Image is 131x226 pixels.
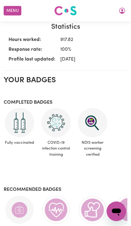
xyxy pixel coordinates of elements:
button: Menu [4,6,21,16]
h2: Your badges [4,76,127,85]
img: Care and support worker has received 2 doses of COVID-19 vaccine [5,108,34,137]
span: Fully vaccinated [4,137,35,148]
dd: 100 % [55,46,122,53]
span: COVID-19 infection control training [40,137,72,160]
dt: Response rate: [9,46,55,56]
h3: Recommended badges [4,187,127,193]
dt: Profile last updated: [9,56,55,65]
img: CS Academy: COVID-19 Infection Control Training course completed [41,108,71,137]
img: Care and support worker has completed First Aid Certification [5,195,34,224]
h3: Completed badges [4,100,127,106]
dt: Hours worked: [9,36,55,46]
img: Careseekers logo [54,5,77,16]
img: NDIS Worker Screening Verified [78,108,107,137]
span: NDIS worker screening verified [77,137,108,160]
a: Careseekers logo [54,4,77,18]
dd: 917.82 [55,36,122,43]
img: Care worker is recommended by Careseekers [78,195,107,224]
dd: [DATE] [55,56,122,63]
h3: Statistics [9,23,122,31]
img: Care and support worker has completed CPR Certification [41,195,71,224]
iframe: Button to launch messaging window [107,202,126,221]
button: My Account [116,6,129,16]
